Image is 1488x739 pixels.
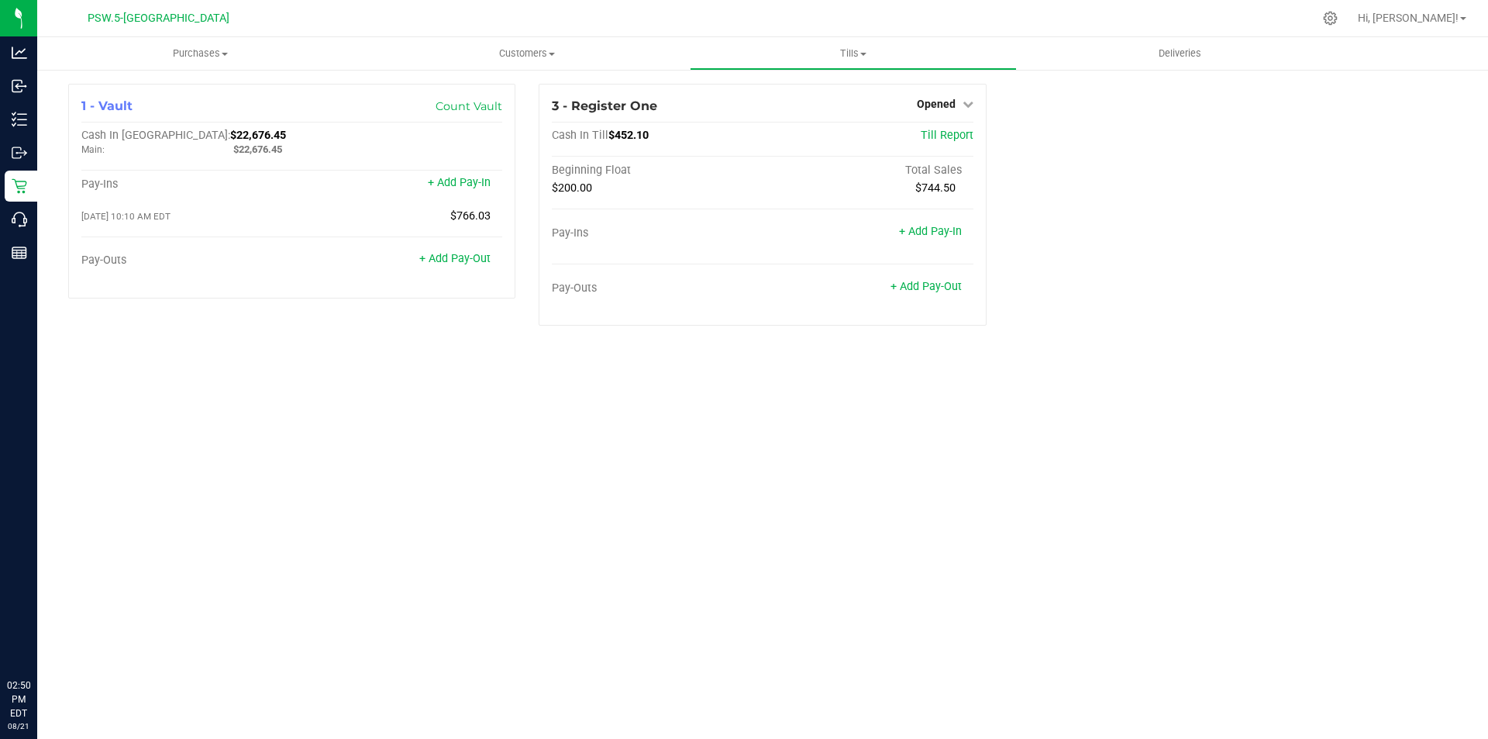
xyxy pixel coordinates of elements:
inline-svg: Retail [12,178,27,194]
a: + Add Pay-In [899,225,962,238]
inline-svg: Outbound [12,145,27,161]
div: Pay-Ins [552,226,763,240]
span: Cash In Till [552,129,608,142]
a: + Add Pay-In [428,176,491,189]
p: 02:50 PM EDT [7,679,30,720]
inline-svg: Call Center [12,212,27,227]
span: Main: [81,144,105,155]
span: Opened [917,98,956,110]
span: [DATE] 10:10 AM EDT [81,211,170,222]
div: Pay-Outs [81,254,292,268]
span: Customers [364,47,689,60]
inline-svg: Reports [12,245,27,261]
div: Pay-Ins [81,178,292,192]
a: + Add Pay-Out [890,280,962,293]
inline-svg: Analytics [12,45,27,60]
a: Tills [690,37,1016,70]
span: $200.00 [552,181,592,195]
span: 1 - Vault [81,98,133,113]
a: Till Report [921,129,973,142]
inline-svg: Inbound [12,78,27,94]
span: 3 - Register One [552,98,657,113]
a: Customers [363,37,690,70]
span: $22,676.45 [230,129,286,142]
p: 08/21 [7,720,30,732]
a: + Add Pay-Out [419,252,491,265]
iframe: Resource center [15,615,62,661]
inline-svg: Inventory [12,112,27,127]
a: Count Vault [436,99,502,113]
span: Cash In [GEOGRAPHIC_DATA]: [81,129,230,142]
div: Total Sales [763,164,973,178]
span: PSW.5-[GEOGRAPHIC_DATA] [88,12,229,25]
span: Tills [691,47,1015,60]
span: Hi, [PERSON_NAME]! [1358,12,1459,24]
span: Deliveries [1138,47,1222,60]
span: $22,676.45 [233,143,282,155]
a: Purchases [37,37,363,70]
span: Purchases [37,47,363,60]
span: $766.03 [450,209,491,223]
span: $452.10 [608,129,649,142]
div: Pay-Outs [552,281,763,295]
a: Deliveries [1017,37,1343,70]
div: Beginning Float [552,164,763,178]
span: $744.50 [915,181,956,195]
div: Manage settings [1321,11,1340,26]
